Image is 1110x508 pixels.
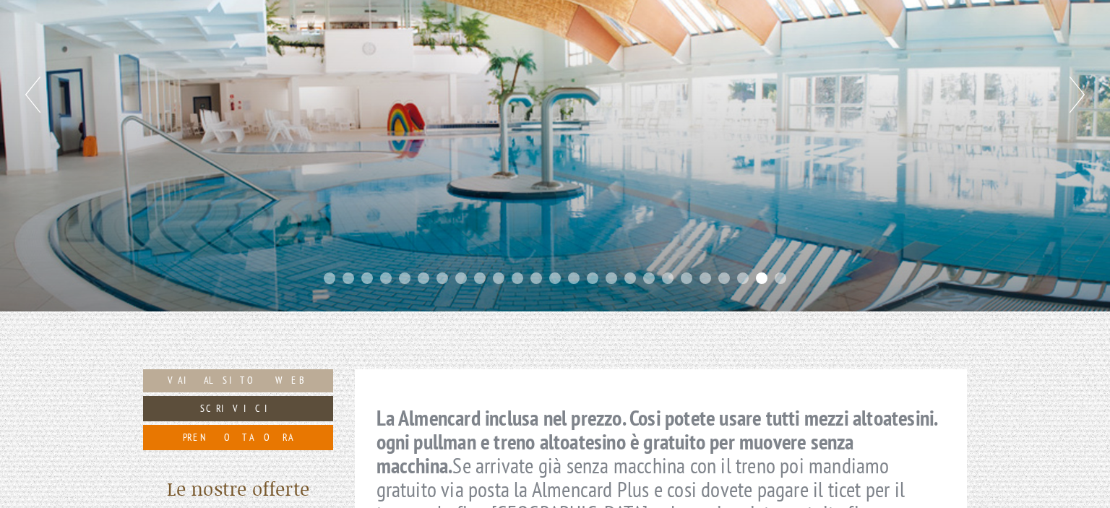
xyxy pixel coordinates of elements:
[25,77,40,113] button: Previous
[1070,77,1085,113] button: Next
[143,425,333,450] a: Prenota ora
[143,475,333,502] div: Le nostre offerte
[143,369,333,392] a: Vai al sito web
[143,396,333,421] a: Scrivici
[377,403,937,479] strong: La Almencard inclusa nel prezzo. Cosi potete usare tutti mezzi altoatesini. ogni pullman e treno ...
